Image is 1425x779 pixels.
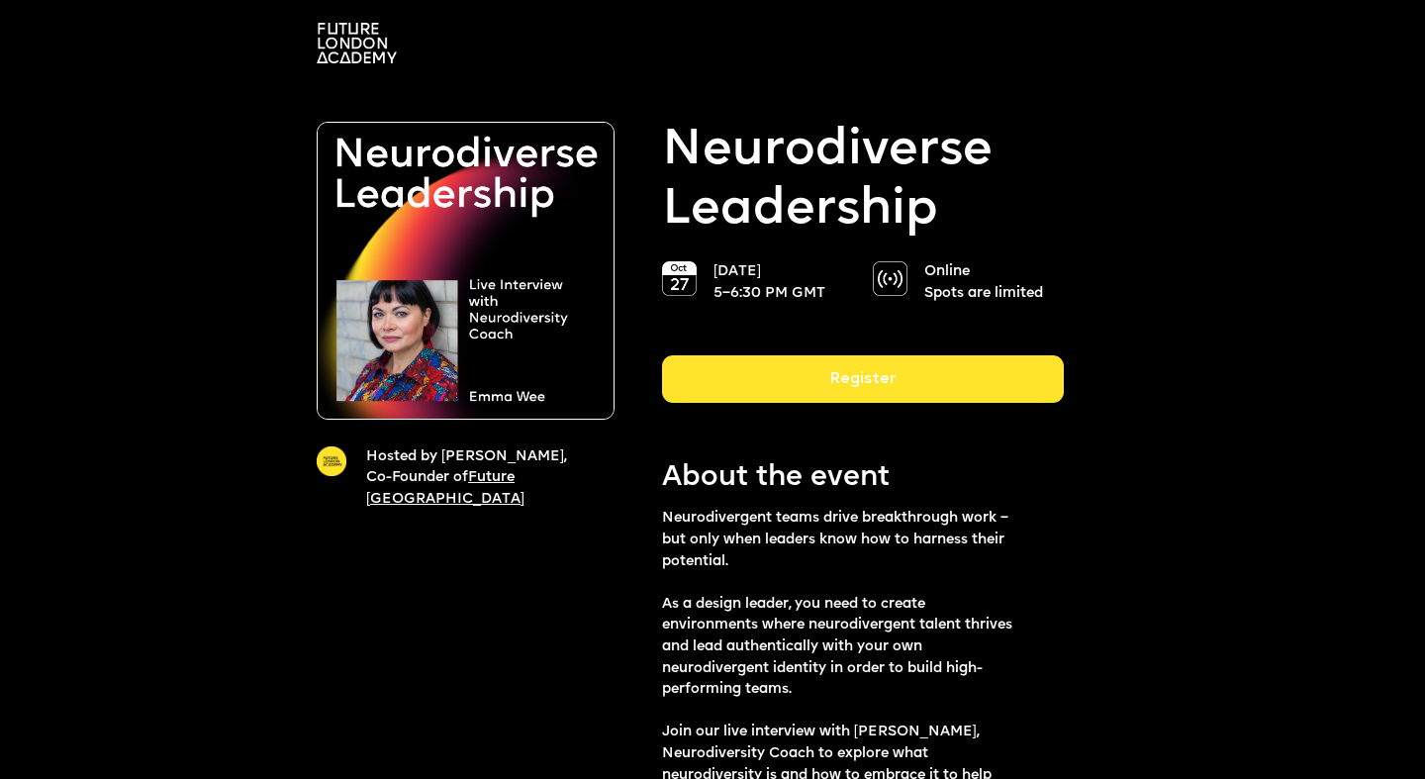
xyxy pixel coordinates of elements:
p: About the event [662,458,1064,498]
p: Hosted by [PERSON_NAME], Co-Founder of [366,446,590,511]
img: A yellow circle with Future London Academy logo [317,446,346,476]
div: Register [662,355,1064,403]
p: Online Spots are limited [924,261,1050,304]
p: [DATE] 5–6:30 PM GMT [713,261,839,304]
img: A logo saying in 3 lines: Future London Academy [317,23,397,63]
p: Neurodiverse Leadership [662,122,1064,242]
a: Future [GEOGRAPHIC_DATA] [366,470,524,507]
a: Register [662,355,1064,419]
